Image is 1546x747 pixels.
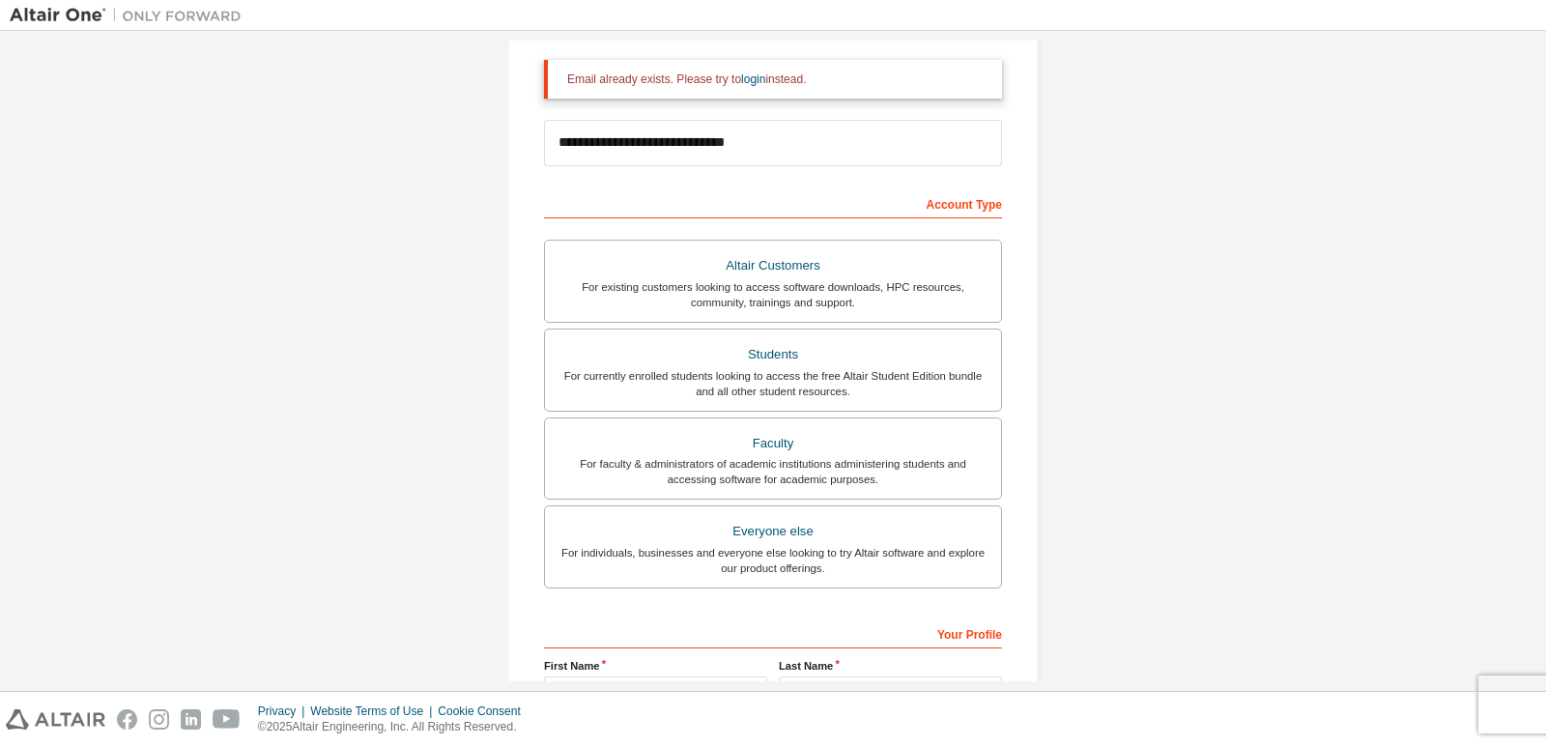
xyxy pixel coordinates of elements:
[213,709,241,730] img: youtube.svg
[544,618,1002,648] div: Your Profile
[10,6,251,25] img: Altair One
[6,709,105,730] img: altair_logo.svg
[258,719,532,735] p: © 2025 Altair Engineering, Inc. All Rights Reserved.
[557,341,989,368] div: Students
[544,187,1002,218] div: Account Type
[258,704,310,719] div: Privacy
[557,545,989,576] div: For individuals, businesses and everyone else looking to try Altair software and explore our prod...
[557,518,989,545] div: Everyone else
[544,658,767,674] label: First Name
[557,279,989,310] div: For existing customers looking to access software downloads, HPC resources, community, trainings ...
[149,709,169,730] img: instagram.svg
[438,704,531,719] div: Cookie Consent
[117,709,137,730] img: facebook.svg
[310,704,438,719] div: Website Terms of Use
[557,368,989,399] div: For currently enrolled students looking to access the free Altair Student Edition bundle and all ...
[181,709,201,730] img: linkedin.svg
[557,252,989,279] div: Altair Customers
[779,658,1002,674] label: Last Name
[741,72,765,86] a: login
[567,72,987,87] div: Email already exists. Please try to instead.
[557,430,989,457] div: Faculty
[557,456,989,487] div: For faculty & administrators of academic institutions administering students and accessing softwa...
